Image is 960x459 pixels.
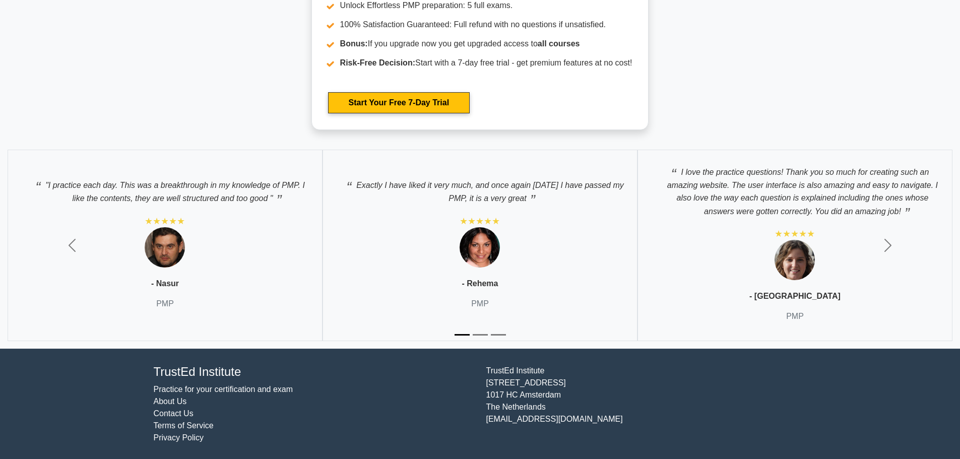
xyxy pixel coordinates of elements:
[154,421,214,430] a: Terms of Service
[154,409,194,418] a: Contact Us
[749,290,841,302] p: - [GEOGRAPHIC_DATA]
[480,365,813,444] div: TrustEd Institute [STREET_ADDRESS] 1017 HC Amsterdam The Netherlands [EMAIL_ADDRESS][DOMAIN_NAME]
[154,365,474,379] h4: TrustEd Institute
[328,92,470,113] a: Start Your Free 7-Day Trial
[154,397,187,406] a: About Us
[462,278,498,290] p: - Rehema
[154,385,293,394] a: Practice for your certification and exam
[460,215,500,227] div: ★★★★★
[145,215,185,227] div: ★★★★★
[775,228,815,240] div: ★★★★★
[333,173,627,205] p: Exactly I have liked it very much, and once again [DATE] I have passed my PMP, it is a very great
[18,173,312,205] p: "I practice each day. This was a breakthrough in my knowledge of PMP. I like the contents, they a...
[145,227,185,268] img: Testimonial 1
[154,433,204,442] a: Privacy Policy
[471,298,489,310] p: PMP
[156,298,174,310] p: PMP
[473,329,488,341] button: Slide 2
[786,310,804,322] p: PMP
[151,278,179,290] p: - Nasur
[648,160,942,218] p: I love the practice questions! Thank you so much for creating such an amazing website. The user i...
[455,329,470,341] button: Slide 1
[775,240,815,280] img: Testimonial 3
[491,329,506,341] button: Slide 3
[460,227,500,268] img: Testimonial 2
